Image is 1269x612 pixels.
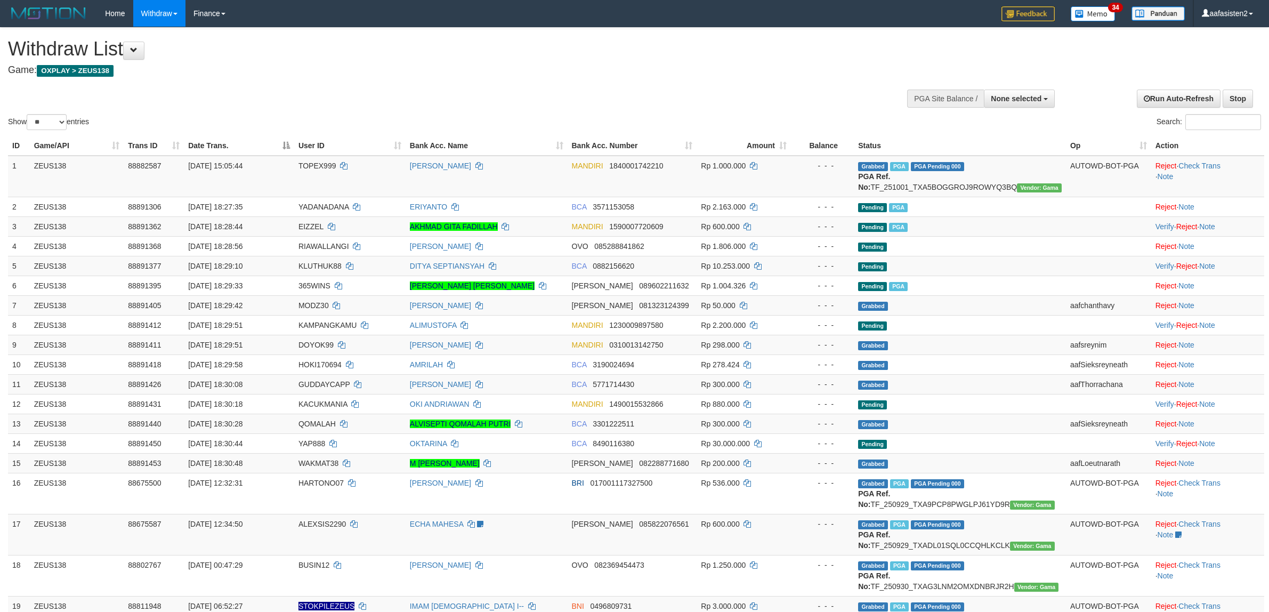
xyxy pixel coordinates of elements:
span: Pending [858,282,887,291]
td: ZEUS138 [30,433,124,453]
td: 1 [8,156,30,197]
span: YADANADANA [298,203,349,211]
div: - - - [795,320,850,331]
span: Pending [858,262,887,271]
span: 88891431 [128,400,161,408]
td: · · [1151,433,1264,453]
span: 88891411 [128,341,161,349]
a: Note [1178,341,1194,349]
span: Copy 081323124399 to clipboard [639,301,689,310]
td: TF_250929_TXADL01SQL0CCQHLKCLK [854,514,1066,555]
span: [DATE] 18:28:56 [188,242,243,251]
span: Pending [858,223,887,232]
a: Check Trans [1178,162,1220,170]
td: AUTOWD-BOT-PGA [1066,514,1151,555]
span: Marked by aafnoeunsreypich [890,162,909,171]
span: [DATE] 18:30:28 [188,420,243,428]
td: ZEUS138 [30,355,124,374]
span: [DATE] 18:30:08 [188,380,243,389]
a: [PERSON_NAME] [410,162,471,170]
a: Reject [1155,602,1177,610]
td: 3 [8,216,30,236]
span: Rp 1.000.000 [701,162,746,170]
span: Copy 3301222511 to clipboard [593,420,634,428]
td: ZEUS138 [30,276,124,295]
a: Reject [1155,380,1177,389]
a: Verify [1155,321,1174,329]
div: - - - [795,478,850,488]
span: MANDIRI [572,321,603,329]
td: 12 [8,394,30,414]
div: - - - [795,221,850,232]
span: 88891426 [128,380,161,389]
label: Show entries [8,114,89,130]
span: [DATE] 18:28:44 [188,222,243,231]
span: KACUKMANIA [298,400,347,408]
span: Marked by aaftrukkakada [890,479,909,488]
td: · [1151,414,1264,433]
h1: Withdraw List [8,38,835,60]
span: Rp 536.000 [701,479,739,487]
span: Rp 278.424 [701,360,739,369]
span: Vendor URL: https://trx31.1velocity.biz [1010,501,1055,510]
th: User ID: activate to sort column ascending [294,136,406,156]
td: 6 [8,276,30,295]
span: [DATE] 18:30:18 [188,400,243,408]
td: · · [1151,394,1264,414]
span: Rp 2.200.000 [701,321,746,329]
td: 7 [8,295,30,315]
span: BCA [572,360,587,369]
input: Search: [1185,114,1261,130]
span: QOMALAH [298,420,336,428]
th: Balance [791,136,854,156]
a: M [PERSON_NAME] [410,459,480,468]
span: Copy 082288771680 to clipboard [639,459,689,468]
td: ZEUS138 [30,514,124,555]
span: Grabbed [858,162,888,171]
a: Note [1158,172,1174,181]
span: Rp 880.000 [701,400,739,408]
span: Grabbed [858,420,888,429]
a: ERIYANTO [410,203,447,211]
a: Reject [1155,242,1177,251]
span: [DATE] 12:34:50 [188,520,243,528]
span: Copy 3571153058 to clipboard [593,203,634,211]
span: 88891405 [128,301,161,310]
td: · · [1151,473,1264,514]
span: OVO [572,242,588,251]
td: TF_251001_TXA5BOGGROJ9ROWYQ3BQ [854,156,1066,197]
span: Copy 0310013142750 to clipboard [609,341,663,349]
td: 16 [8,473,30,514]
th: Game/API: activate to sort column ascending [30,136,124,156]
span: BCA [572,439,587,448]
div: - - - [795,280,850,291]
span: 88882587 [128,162,161,170]
a: Note [1178,301,1194,310]
td: ZEUS138 [30,216,124,236]
span: Copy 3190024694 to clipboard [593,360,634,369]
td: · [1151,295,1264,315]
a: [PERSON_NAME] [410,242,471,251]
a: Verify [1155,222,1174,231]
td: ZEUS138 [30,295,124,315]
a: Note [1199,321,1215,329]
span: MANDIRI [572,222,603,231]
th: Status [854,136,1066,156]
span: Copy 1230009897580 to clipboard [609,321,663,329]
span: BCA [572,420,587,428]
a: Note [1178,360,1194,369]
td: · [1151,236,1264,256]
a: [PERSON_NAME] [410,301,471,310]
td: ZEUS138 [30,394,124,414]
div: PGA Site Balance / [907,90,984,108]
td: aafLoeutnarath [1066,453,1151,473]
a: DITYA SEPTIANSYAH [410,262,484,270]
th: Date Trans.: activate to sort column descending [184,136,294,156]
span: Pending [858,400,887,409]
td: · [1151,276,1264,295]
span: Marked by aafnoeunsreypich [889,203,908,212]
th: ID [8,136,30,156]
td: · [1151,355,1264,374]
a: Reject [1155,162,1177,170]
span: Copy 1840001742210 to clipboard [609,162,663,170]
